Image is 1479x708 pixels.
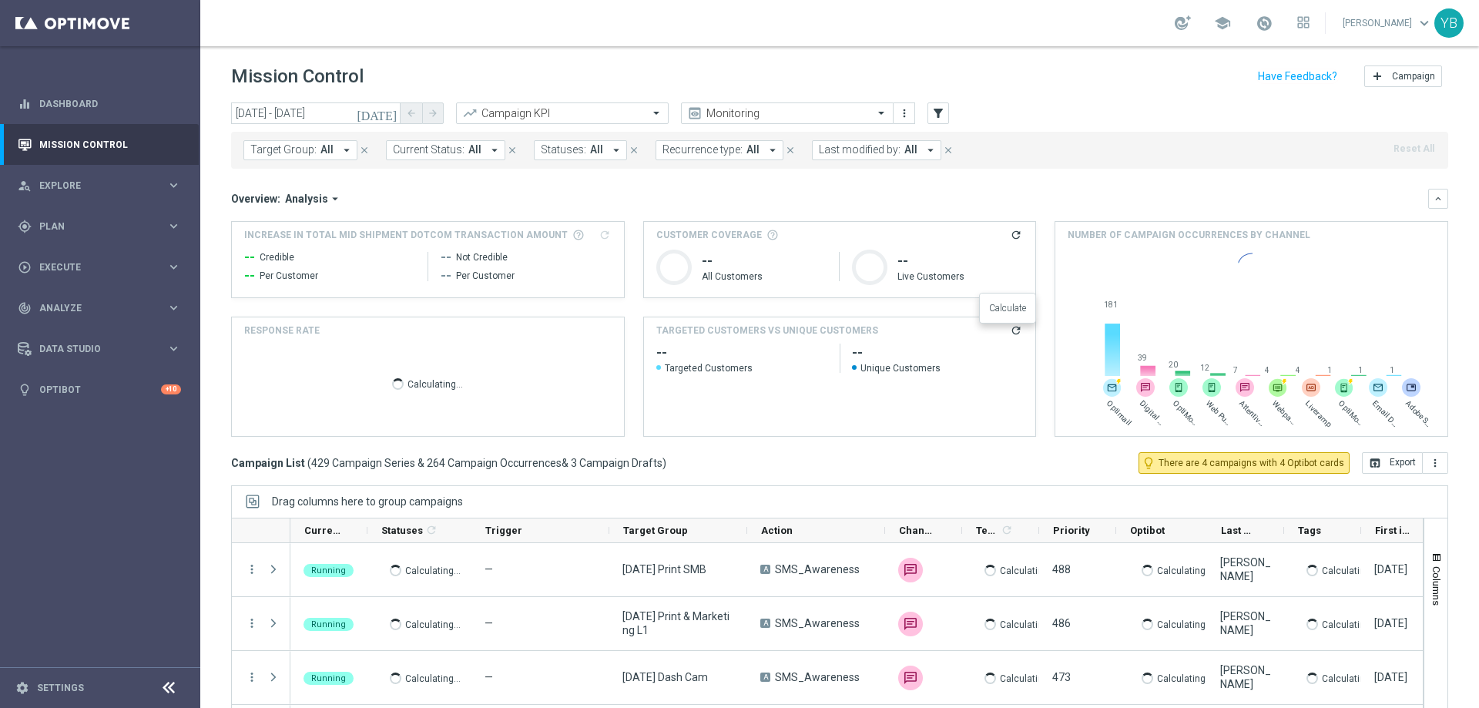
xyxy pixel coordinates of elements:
[904,143,917,156] span: All
[17,139,182,151] button: Mission Control
[166,341,181,356] i: keyboard_arrow_right
[1364,65,1442,87] button: add Campaign
[340,143,354,157] i: arrow_drop_down
[245,562,259,576] button: more_vert
[898,107,911,119] i: more_vert
[1138,398,1169,429] span: Digital SMS marketing
[428,108,438,119] i: arrow_forward
[1159,456,1344,470] span: There are 4 campaigns with 4 Optibot cards
[272,495,463,508] div: Row Groups
[1434,8,1464,38] div: YB
[456,102,669,124] ng-select: Campaign KPI
[320,143,334,156] span: All
[1290,365,1306,375] span: 4
[1430,566,1443,606] span: Columns
[485,563,493,575] span: —
[1423,452,1448,474] button: more_vert
[311,619,346,629] span: Running
[812,140,941,160] button: Last modified by: All arrow_drop_down
[311,565,346,575] span: Running
[622,562,706,576] span: 10.2.25 Print SMB
[1369,457,1381,469] i: open_in_browser
[18,301,166,315] div: Analyze
[898,612,923,636] img: Attentive SMS
[760,673,770,682] span: A
[1341,12,1434,35] a: [PERSON_NAME]keyboard_arrow_down
[18,369,181,410] div: Optibot
[1298,525,1321,536] span: Tags
[505,142,519,159] button: close
[18,97,32,111] i: equalizer
[571,456,662,470] span: 3 Campaign Drafts
[898,666,923,690] img: Attentive SMS
[18,179,166,193] div: Explore
[37,683,84,693] a: Settings
[39,124,181,165] a: Mission Control
[1237,398,1268,429] span: Attentive SMS
[783,142,797,159] button: close
[311,456,562,470] span: 429 Campaign Series & 264 Campaign Occurrences
[1221,525,1258,536] span: Last Modified By
[1053,525,1090,536] span: Priority
[899,525,936,536] span: Channel
[456,251,508,263] span: Not Credible
[17,220,182,233] button: gps_fixed Plan keyboard_arrow_right
[766,143,780,157] i: arrow_drop_down
[405,670,461,685] p: Calculating...
[1369,378,1387,397] img: email.svg
[534,140,627,160] button: Statuses: All arrow_drop_down
[245,670,259,684] i: more_vert
[623,525,688,536] span: Target Group
[231,65,364,88] h1: Mission Control
[1362,452,1423,474] button: open_in_browser Export
[1369,378,1387,397] div: Email Deliverability Prod
[328,192,342,206] i: arrow_drop_down
[272,495,463,508] span: Drag columns here to group campaigns
[1433,193,1444,204] i: keyboard_arrow_down
[1322,616,1377,631] p: Calculating...
[18,301,32,315] i: track_changes
[1220,609,1271,637] div: Rebecca Gagnon
[166,260,181,274] i: keyboard_arrow_right
[166,178,181,193] i: keyboard_arrow_right
[485,671,493,683] span: —
[656,362,827,374] span: Targeted Customers
[1169,378,1188,397] div: OptiMobile Push
[425,524,438,536] i: refresh
[17,302,182,314] div: track_changes Analyze keyboard_arrow_right
[1052,671,1071,683] span: 473
[456,270,515,282] span: Per Customer
[656,228,762,242] span: Customer Coverage
[1374,670,1407,684] div: 02 Oct 2025, Thursday
[562,457,568,469] span: &
[1236,378,1254,397] div: Attentive SMS
[1220,663,1271,691] div: Rebecca Gagnon
[407,376,463,391] p: Calculating...
[1220,555,1271,583] div: Rebecca Gagnon
[231,456,666,470] h3: Campaign List
[931,106,945,120] i: filter_alt
[231,102,401,124] input: Select date range
[1134,353,1151,363] span: 39
[1383,365,1400,375] span: 1
[1416,15,1433,32] span: keyboard_arrow_down
[1103,378,1122,397] img: email-trigger.svg
[381,525,423,536] span: Statuses
[260,251,294,263] span: Credible
[17,261,182,273] button: play_circle_outline Execute keyboard_arrow_right
[1370,398,1400,429] span: Email Deliverability Prod
[897,252,1023,270] h1: --
[1322,670,1377,685] p: Calculating...
[1052,563,1071,575] span: 488
[17,180,182,192] div: person_search Explore keyboard_arrow_right
[760,565,770,574] span: A
[746,143,760,156] span: All
[1165,360,1182,370] span: 20
[1130,525,1165,536] span: Optibot
[1236,378,1254,397] img: message-text.svg
[998,522,1013,539] span: Calculate column
[18,83,181,124] div: Dashboard
[1374,616,1407,630] div: 02 Oct 2025, Thursday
